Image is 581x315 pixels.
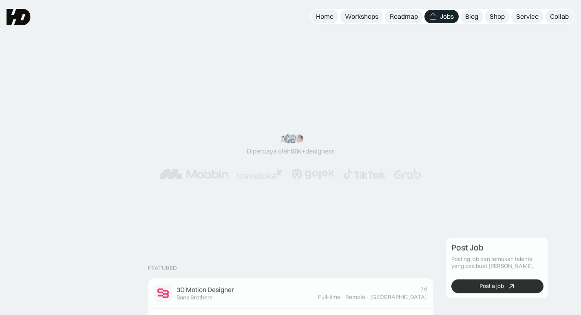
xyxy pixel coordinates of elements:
div: [GEOGRAPHIC_DATA] [370,293,427,300]
div: 7d [420,286,427,293]
a: Workshops [340,10,383,23]
a: Service [511,10,543,23]
div: Featured [148,265,177,272]
div: Home [316,12,334,21]
div: · [341,293,345,300]
div: Remote [345,293,365,300]
a: Shop [485,10,510,23]
a: Collab [545,10,574,23]
a: Home [311,10,338,23]
div: Sans Brothers [177,294,212,301]
div: Shop [490,12,505,21]
a: Jobs [424,10,459,23]
div: Service [516,12,539,21]
img: Job Image [155,284,172,302]
a: Roadmap [385,10,423,23]
div: Full-time [318,293,340,300]
a: Post a job [451,280,543,293]
div: Workshops [345,12,378,21]
a: Blog [460,10,483,23]
div: Collab [550,12,569,21]
a: Job Image3D Motion DesignerSans Brothers7dFull-time·Remote·[GEOGRAPHIC_DATA] [148,278,433,308]
div: Post a job [479,283,504,290]
div: Post Job [451,243,484,253]
div: · [366,293,369,300]
div: Posting job dan temukan talenta yang pas buat [PERSON_NAME]. [451,256,543,270]
div: Jobs [440,12,454,21]
span: 50k+ [291,147,305,155]
div: Dipercaya oleh designers [247,147,334,155]
div: Blog [465,12,478,21]
div: 3D Motion Designer [177,286,234,294]
div: Roadmap [390,12,418,21]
